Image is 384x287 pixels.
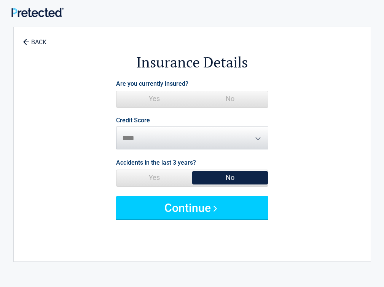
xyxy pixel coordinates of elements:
[116,91,192,106] span: Yes
[116,157,196,168] label: Accidents in the last 3 years?
[116,117,150,123] label: Credit Score
[56,53,329,72] h2: Insurance Details
[21,32,48,45] a: BACK
[116,79,188,89] label: Are you currently insured?
[11,8,64,17] img: Main Logo
[192,170,268,185] span: No
[116,196,268,219] button: Continue
[192,91,268,106] span: No
[116,170,192,185] span: Yes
